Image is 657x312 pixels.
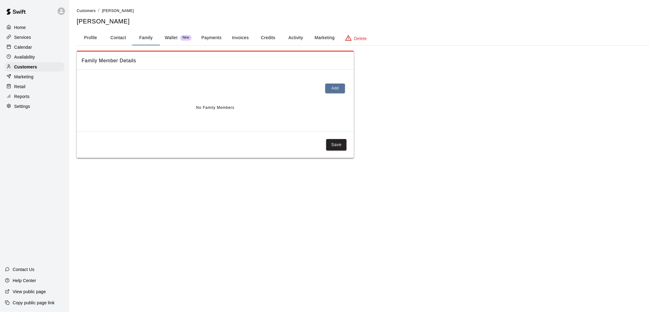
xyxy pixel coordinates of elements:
[310,31,339,45] button: Marketing
[98,7,99,14] li: /
[197,31,226,45] button: Payments
[5,82,64,91] a: Retail
[14,64,37,70] p: Customers
[226,31,254,45] button: Invoices
[77,31,650,45] div: basic tabs example
[326,139,347,150] button: Save
[282,31,310,45] button: Activity
[13,266,34,273] p: Contact Us
[5,23,64,32] a: Home
[14,74,34,80] p: Marketing
[165,35,178,41] p: Wallet
[5,72,64,81] a: Marketing
[5,62,64,72] a: Customers
[13,277,36,284] p: Help Center
[102,9,134,13] span: [PERSON_NAME]
[104,31,132,45] button: Contact
[132,31,160,45] button: Family
[5,102,64,111] a: Settings
[13,289,46,295] p: View public page
[5,43,64,52] a: Calendar
[325,84,345,93] button: Add
[254,31,282,45] button: Credits
[77,31,104,45] button: Profile
[77,7,650,14] nav: breadcrumb
[196,103,234,113] span: No Family Members
[14,44,32,50] p: Calendar
[13,300,55,306] p: Copy public page link
[14,24,26,31] p: Home
[14,34,31,40] p: Services
[14,54,35,60] p: Availability
[5,92,64,101] a: Reports
[14,103,30,109] p: Settings
[77,17,650,26] h5: [PERSON_NAME]
[354,35,367,42] p: Delete
[14,84,26,90] p: Retail
[82,57,349,65] span: Family Member Details
[5,52,64,62] a: Availability
[77,9,96,13] span: Customers
[180,36,192,40] span: New
[77,8,96,13] a: Customers
[14,93,30,100] p: Reports
[5,33,64,42] a: Services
